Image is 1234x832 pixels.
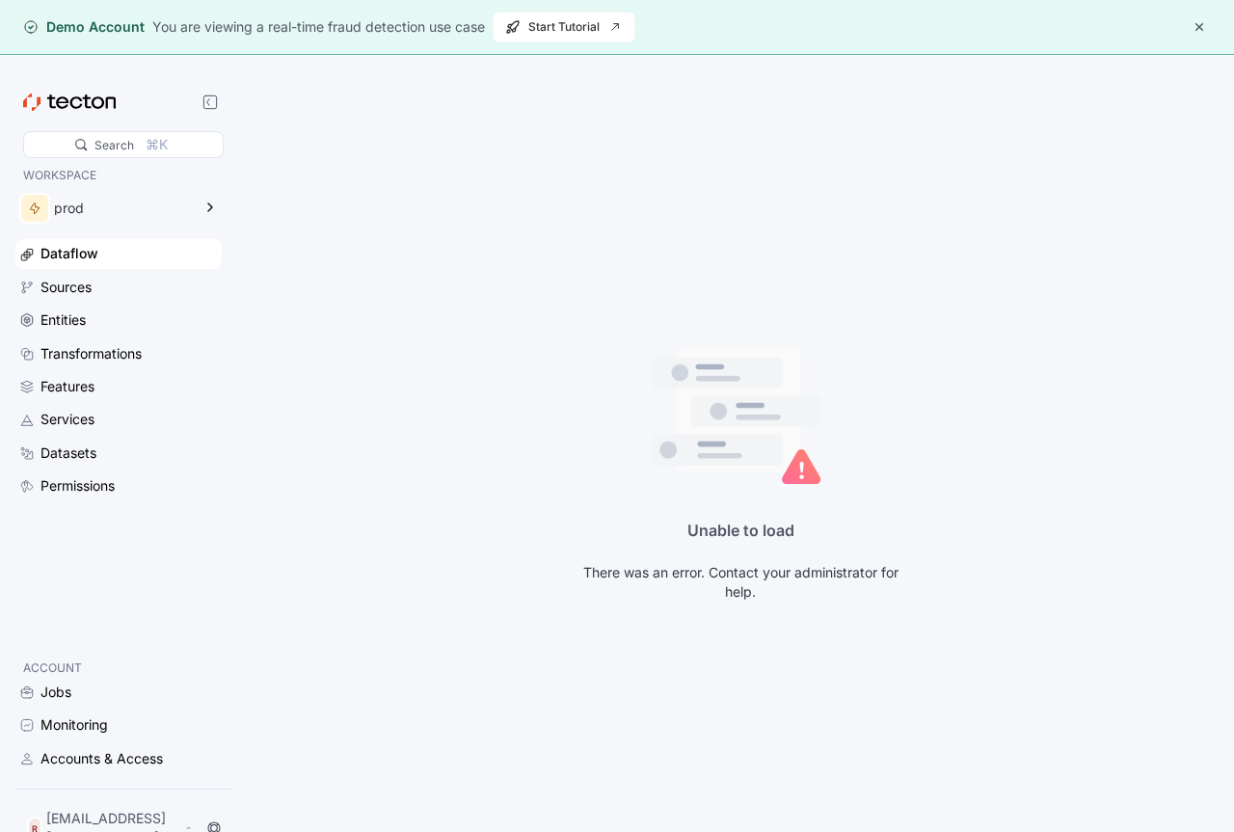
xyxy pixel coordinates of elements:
[15,744,222,773] a: Accounts & Access
[40,309,86,331] div: Entities
[23,166,214,185] p: WORKSPACE
[40,443,96,464] div: Datasets
[40,475,115,497] div: Permissions
[146,134,168,155] div: ⌘K
[15,372,222,401] a: Features
[505,13,623,41] span: Start Tutorial
[15,339,222,368] a: Transformations
[15,306,222,335] a: Entities
[94,136,134,154] div: Search
[15,239,222,268] a: Dataflow
[15,439,222,468] a: Datasets
[40,243,98,264] div: Dataflow
[40,343,142,364] div: Transformations
[40,682,71,703] div: Jobs
[15,471,222,500] a: Permissions
[15,273,222,302] a: Sources
[40,376,94,397] div: Features
[40,277,92,298] div: Sources
[40,714,108,736] div: Monitoring
[687,521,794,540] span: Unable to load
[23,131,224,158] div: Search⌘K
[15,711,222,739] a: Monitoring
[567,563,914,602] p: There was an error. Contact your administrator for help.
[40,748,163,769] div: Accounts & Access
[152,16,485,38] div: You are viewing a real-time fraud detection use case
[23,17,145,37] div: Demo Account
[15,405,222,434] a: Services
[54,201,191,215] div: prod
[15,678,222,707] a: Jobs
[493,12,635,42] button: Start Tutorial
[40,409,94,430] div: Services
[23,658,214,678] p: ACCOUNT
